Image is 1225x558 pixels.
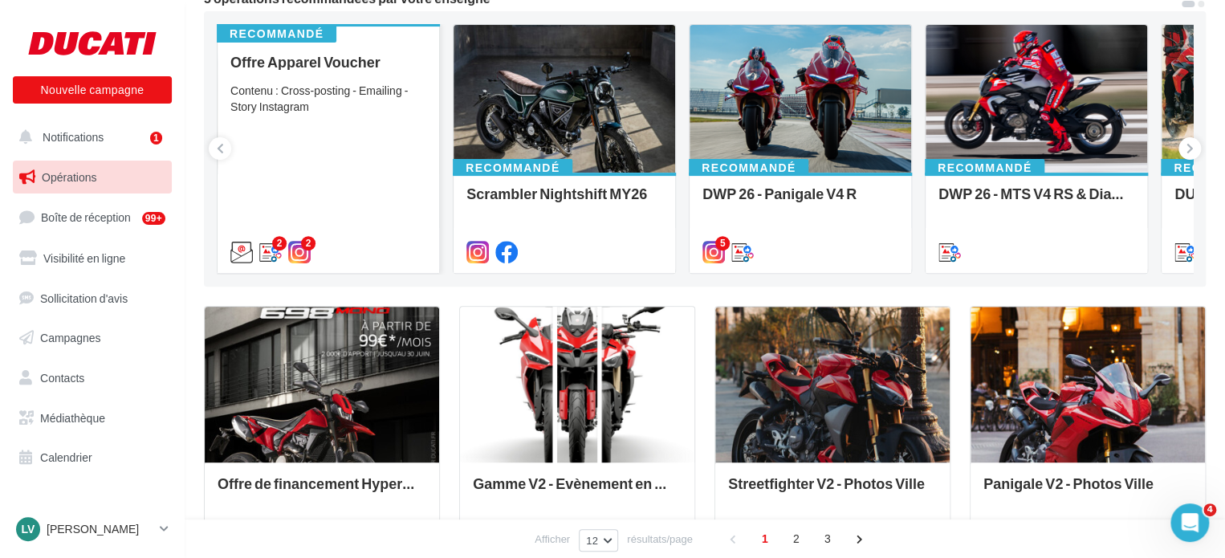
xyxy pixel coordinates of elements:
a: Sollicitation d'avis [10,282,175,316]
span: Opérations [42,170,96,184]
div: Panigale V2 - Photos Ville [983,475,1192,507]
span: Visibilité en ligne [43,251,125,265]
div: 2 [301,236,315,250]
span: résultats/page [627,532,693,547]
span: Notifications [43,130,104,144]
p: [PERSON_NAME] [47,521,153,537]
span: Sollicitation d'avis [40,291,128,304]
div: Recommandé [689,159,808,177]
div: 2 [272,236,287,250]
div: Recommandé [925,159,1044,177]
button: Notifications 1 [10,120,169,154]
span: 12 [586,534,598,547]
a: Opérations [10,161,175,194]
div: 1 [150,132,162,145]
div: DWP 26 - Panigale V4 R [702,185,898,218]
a: Calendrier [10,441,175,475]
iframe: Intercom live chat [1170,503,1209,542]
div: 99+ [142,212,165,225]
a: Contacts [10,361,175,395]
span: Afficher [535,532,570,547]
div: 5 [715,236,730,250]
a: Médiathèque [10,401,175,435]
span: Boîte de réception [41,210,131,224]
span: Lv [22,521,35,537]
div: Recommandé [453,159,572,177]
span: 1 [752,526,778,552]
span: 4 [1203,503,1216,516]
a: Visibilité en ligne [10,242,175,275]
span: 2 [783,526,809,552]
div: Gamme V2 - Evènement en concession [473,475,682,507]
a: Campagnes [10,321,175,355]
button: Nouvelle campagne [13,76,172,104]
div: Offre de financement Hypermotard 698 Mono [218,475,426,507]
span: Calendrier [40,450,92,464]
div: Recommandé [217,25,336,43]
a: Boîte de réception99+ [10,200,175,234]
div: Scrambler Nightshift MY26 [466,185,662,218]
div: DWP 26 - MTS V4 RS & Diavel V4 RS [938,185,1134,218]
span: Contacts [40,371,84,385]
div: Streetfighter V2 - Photos Ville [728,475,937,507]
div: Contenu : Cross-posting - Emailing - Story Instagram [230,83,426,115]
span: Campagnes [40,331,101,344]
span: 3 [815,526,840,552]
div: Offre Apparel Voucher [230,54,426,70]
span: Médiathèque [40,411,105,425]
a: Lv [PERSON_NAME] [13,514,172,544]
button: 12 [579,529,618,552]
